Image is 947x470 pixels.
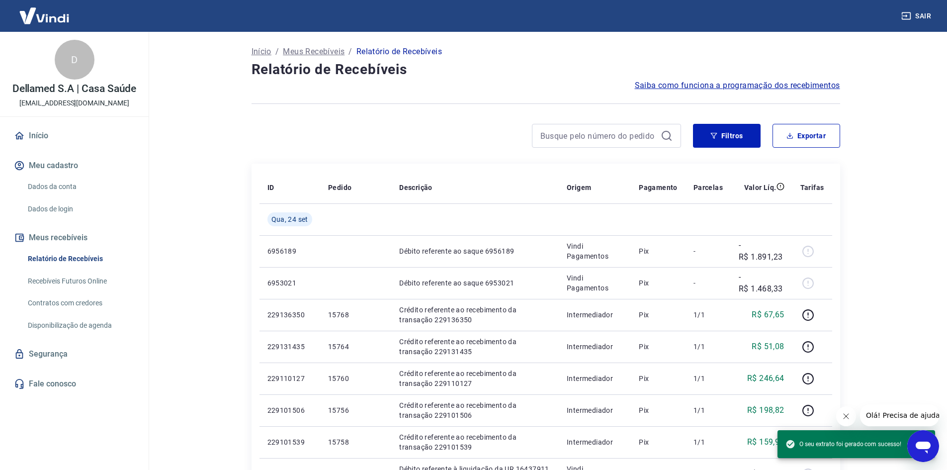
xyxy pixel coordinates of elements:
p: 15756 [328,405,383,415]
p: Crédito referente ao recebimento da transação 229136350 [399,305,551,325]
p: Descrição [399,183,432,192]
p: Tarifas [800,183,824,192]
p: Vindi Pagamentos [567,273,623,293]
p: ID [267,183,274,192]
p: R$ 246,64 [747,373,784,384]
p: Pagamento [639,183,678,192]
p: 15764 [328,342,383,352]
p: Crédito referente ao recebimento da transação 229131435 [399,337,551,357]
p: Pedido [328,183,351,192]
p: Origem [567,183,591,192]
p: Parcelas [693,183,723,192]
p: Crédito referente ao recebimento da transação 229101539 [399,432,551,452]
p: 1/1 [693,405,723,415]
p: R$ 67,65 [752,309,784,321]
iframe: Mensagem da empresa [860,404,939,426]
button: Meu cadastro [12,155,137,177]
a: Disponibilização de agenda [24,315,137,336]
p: Crédito referente ao recebimento da transação 229110127 [399,369,551,388]
iframe: Fechar mensagem [836,406,856,426]
p: Débito referente ao saque 6956189 [399,246,551,256]
a: Meus Recebíveis [283,46,344,58]
p: - [693,246,723,256]
p: Pix [639,310,678,320]
button: Filtros [693,124,761,148]
p: Intermediador [567,405,623,415]
span: O seu extrato foi gerado com sucesso! [785,439,901,449]
p: - [693,278,723,288]
a: Dados de login [24,199,137,219]
a: Relatório de Recebíveis [24,249,137,269]
p: 6953021 [267,278,312,288]
p: 15768 [328,310,383,320]
h4: Relatório de Recebíveis [252,60,840,80]
p: 15760 [328,374,383,383]
p: Pix [639,437,678,447]
p: 1/1 [693,342,723,352]
p: -R$ 1.468,33 [739,271,784,295]
div: D [55,40,94,80]
p: Intermediador [567,374,623,383]
span: Qua, 24 set [271,214,308,224]
a: Início [252,46,271,58]
p: 229131435 [267,342,312,352]
p: R$ 198,82 [747,404,784,416]
p: 229101539 [267,437,312,447]
p: R$ 51,08 [752,341,784,353]
p: -R$ 1.891,23 [739,239,784,263]
p: Pix [639,342,678,352]
span: Olá! Precisa de ajuda? [6,7,84,15]
p: 229136350 [267,310,312,320]
a: Fale conosco [12,373,137,395]
p: 1/1 [693,310,723,320]
button: Sair [899,7,935,25]
p: 1/1 [693,437,723,447]
p: / [275,46,279,58]
p: [EMAIL_ADDRESS][DOMAIN_NAME] [19,98,129,108]
button: Meus recebíveis [12,227,137,249]
input: Busque pelo número do pedido [540,128,657,143]
iframe: Botão para abrir a janela de mensagens [907,430,939,462]
a: Contratos com credores [24,293,137,313]
p: 6956189 [267,246,312,256]
p: Crédito referente ao recebimento da transação 229101506 [399,400,551,420]
a: Recebíveis Futuros Online [24,271,137,291]
p: Valor Líq. [744,183,776,192]
p: R$ 159,95 [747,436,784,448]
a: Início [12,125,137,147]
p: Intermediador [567,310,623,320]
button: Exportar [773,124,840,148]
p: Pix [639,246,678,256]
p: Relatório de Recebíveis [356,46,442,58]
p: 229110127 [267,374,312,383]
p: Intermediador [567,437,623,447]
a: Segurança [12,343,137,365]
p: 1/1 [693,374,723,383]
p: Pix [639,374,678,383]
img: Vindi [12,0,77,31]
p: Pix [639,405,678,415]
p: 229101506 [267,405,312,415]
p: Dellamed S.A | Casa Saúde [12,84,137,94]
p: Débito referente ao saque 6953021 [399,278,551,288]
p: Pix [639,278,678,288]
a: Dados da conta [24,177,137,197]
p: 15758 [328,437,383,447]
p: / [348,46,352,58]
a: Saiba como funciona a programação dos recebimentos [635,80,840,92]
p: Intermediador [567,342,623,352]
p: Vindi Pagamentos [567,241,623,261]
